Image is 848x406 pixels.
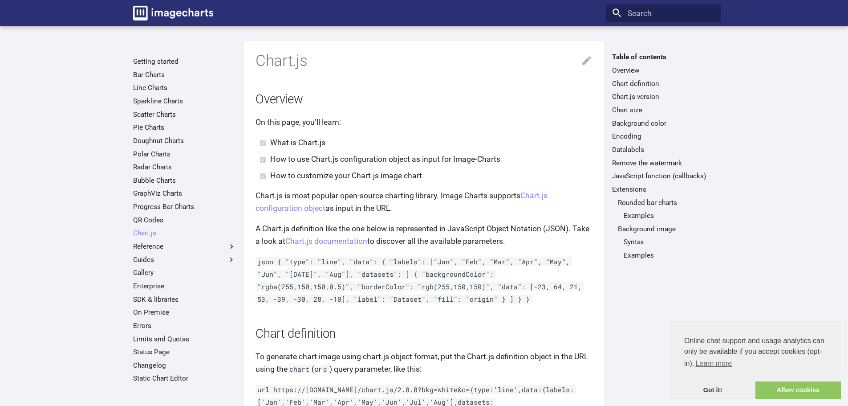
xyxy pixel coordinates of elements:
[133,123,236,132] a: Pie Charts
[612,172,715,180] a: JavaScript function (callbacks)
[285,237,367,246] a: Chart.js documentation
[133,216,236,225] a: QR Codes
[624,211,715,220] a: Examples
[133,374,236,383] a: Static Chart Editor
[133,163,236,172] a: Radar Charts
[133,189,236,198] a: GraphViz Charts
[256,257,584,303] code: json { "type": "line", "data": { "labels": ["Jan", "Feb", "Mar", "Apr", "May", "Jun", "[DATE]", "...
[288,365,312,373] code: chart
[133,150,236,159] a: Polar Charts
[133,229,236,238] a: Chart.js
[133,255,236,264] label: Guides
[256,51,592,71] h1: Chart.js
[694,357,733,370] a: learn more about cookies
[321,365,329,373] code: c
[755,381,841,399] a: allow cookies
[133,83,236,92] a: Line Charts
[133,295,236,304] a: SDK & libraries
[133,242,236,251] label: Reference
[133,136,236,145] a: Doughnut Charts
[133,97,236,106] a: Sparkline Charts
[606,53,721,260] nav: Table of contents
[612,79,715,88] a: Chart definition
[133,321,236,330] a: Errors
[129,2,217,24] a: Image-Charts documentation
[684,336,827,370] span: Online chat support and usage analytics can only be available if you accept cookies (opt-in).
[256,222,592,247] p: A Chart.js definition like the one below is represented in JavaScript Object Notation (JSON). Tak...
[133,202,236,211] a: Progress Bar Charts
[133,282,236,291] a: Enterprise
[270,136,592,149] li: What is Chart.js
[624,251,715,260] a: Examples
[256,325,592,343] h2: Chart definition
[612,119,715,128] a: Background color
[618,198,715,207] a: Rounded bar charts
[133,110,236,119] a: Scatter Charts
[670,321,841,399] div: cookieconsent
[256,189,592,214] p: Chart.js is most popular open-source charting library. Image Charts supports as input in the URL.
[133,348,236,357] a: Status Page
[133,361,236,370] a: Changelog
[612,92,715,101] a: Chart.js version
[270,169,592,182] li: How to customize your Chart.js image chart
[256,350,592,375] p: To generate chart image using chart.js object format, put the Chart.js definition object in the U...
[133,6,213,21] img: logo
[606,4,721,22] input: Search
[133,176,236,185] a: Bubble Charts
[133,70,236,79] a: Bar Charts
[618,225,715,234] a: Background image
[612,198,715,260] nav: Extensions
[270,153,592,165] li: How to use Chart.js configuration object as input for Image-Charts
[256,116,592,128] p: On this page, you’ll learn:
[612,185,715,194] a: Extensions
[133,268,236,277] a: Gallery
[670,381,755,399] a: dismiss cookie message
[624,238,715,246] a: Syntax
[612,145,715,154] a: Datalabels
[606,53,721,62] label: Table of contents
[612,159,715,168] a: Remove the watermark
[133,335,236,344] a: Limits and Quotas
[133,308,236,317] a: On Premise
[618,211,715,220] nav: Rounded bar charts
[612,132,715,141] a: Encoding
[133,57,236,66] a: Getting started
[612,106,715,115] a: Chart size
[256,91,592,108] h2: Overview
[612,66,715,75] a: Overview
[618,238,715,260] nav: Background image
